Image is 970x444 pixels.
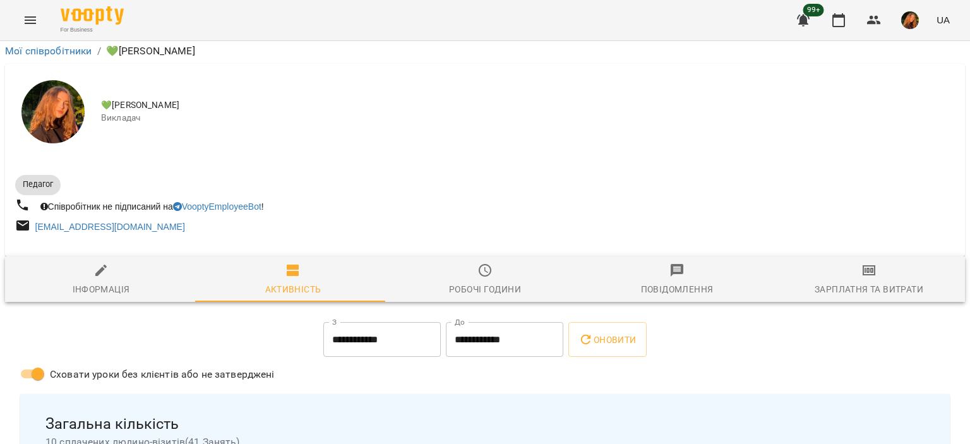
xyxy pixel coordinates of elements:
span: 💚[PERSON_NAME] [101,99,955,112]
img: 💚Бабич Іванна Миколаївна [21,80,85,143]
button: Menu [15,5,45,35]
div: Активність [265,282,321,297]
span: Викладач [101,112,955,124]
span: Сховати уроки без клієнтів або не затверджені [50,367,275,382]
button: Оновити [568,322,646,357]
button: UA [931,8,955,32]
div: Повідомлення [641,282,714,297]
nav: breadcrumb [5,44,965,59]
img: Voopty Logo [61,6,124,25]
span: Педагог [15,179,61,190]
p: 💚[PERSON_NAME] [106,44,195,59]
span: UA [937,13,950,27]
div: Інформація [73,282,130,297]
span: Оновити [578,332,636,347]
a: VooptyEmployeeBot [173,201,261,212]
div: Співробітник не підписаний на ! [38,198,266,215]
li: / [97,44,101,59]
a: [EMAIL_ADDRESS][DOMAIN_NAME] [35,222,185,232]
div: Зарплатня та Витрати [815,282,923,297]
span: For Business [61,26,124,34]
a: Мої співробітники [5,45,92,57]
span: 99+ [803,4,824,16]
img: a7253ec6d19813cf74d78221198b3021.jpeg [901,11,919,29]
div: Робочі години [449,282,521,297]
span: Загальна кількість [45,414,925,434]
